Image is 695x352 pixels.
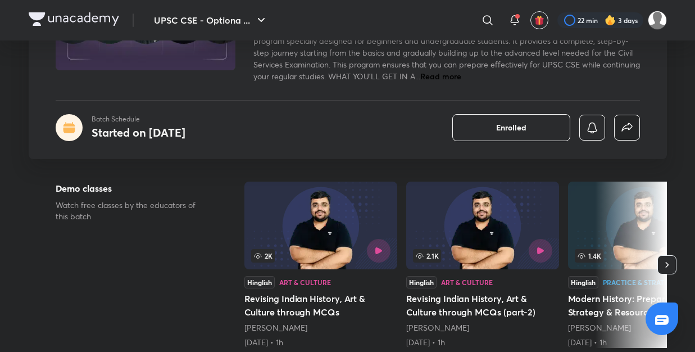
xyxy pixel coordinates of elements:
[534,15,544,25] img: avatar
[29,12,119,26] img: Company Logo
[253,24,640,82] span: AAGAZ 2027: 18-MONTH IAS FOUNDATION BATCH Aagaz 2027 is an 18-month UPSC CSE foundation program s...
[147,9,275,31] button: UPSC CSE - Optiona ...
[244,322,397,333] div: Pratik Nayak
[244,322,307,333] a: [PERSON_NAME]
[605,15,616,26] img: streak
[56,200,208,222] p: Watch free classes by the educators of this batch
[406,322,469,333] a: [PERSON_NAME]
[279,279,331,286] div: Art & Culture
[406,182,559,348] a: 2.1KHinglishArt & CultureRevising Indian History, Art & Culture through MCQs (part-2)[PERSON_NAME...
[441,279,493,286] div: Art & Culture
[648,11,667,30] img: Ayush Kumar
[244,292,397,319] h5: Revising Indian History, Art & Culture through MCQs
[244,182,397,348] a: 2KHinglishArt & CultureRevising Indian History, Art & Culture through MCQs[PERSON_NAME][DATE] • 1h
[452,114,570,141] button: Enrolled
[575,249,603,263] span: 1.4K
[420,71,461,82] span: Read more
[56,182,208,195] h5: Demo classes
[92,114,185,124] p: Batch Schedule
[244,182,397,348] a: Revising Indian History, Art & Culture through MCQs
[530,11,548,29] button: avatar
[406,276,437,288] div: Hinglish
[244,276,275,288] div: Hinglish
[406,322,559,333] div: Pratik Nayak
[496,122,526,133] span: Enrolled
[92,125,185,140] h4: Started on [DATE]
[244,337,397,348] div: 21st May • 1h
[406,182,559,348] a: Revising Indian History, Art & Culture through MCQs (part-2)
[568,322,631,333] a: [PERSON_NAME]
[251,249,275,263] span: 2K
[406,337,559,348] div: 22nd May • 1h
[406,292,559,319] h5: Revising Indian History, Art & Culture through MCQs (part-2)
[413,249,441,263] span: 2.1K
[29,12,119,29] a: Company Logo
[568,276,598,288] div: Hinglish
